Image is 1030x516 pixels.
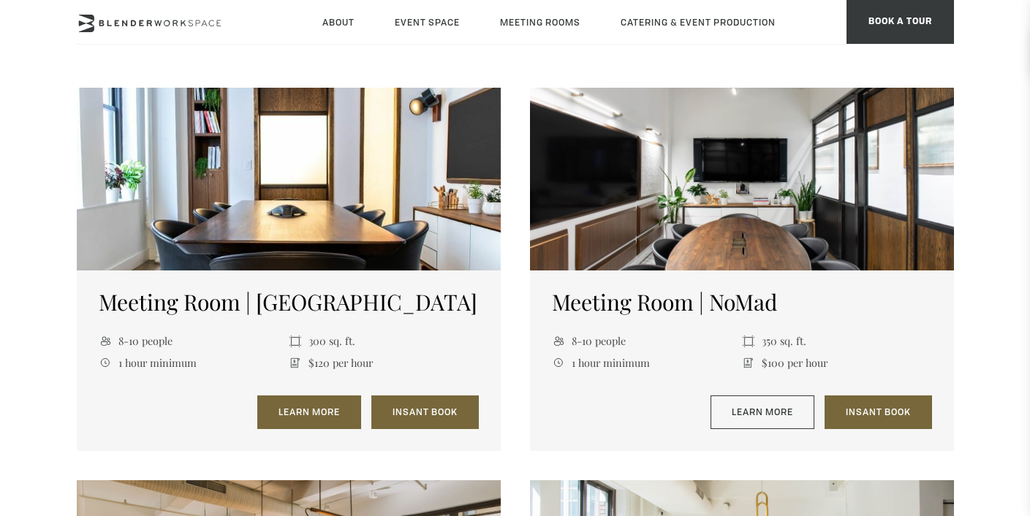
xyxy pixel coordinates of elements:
h5: Meeting Room | NoMad [552,289,932,315]
h5: Meeting Room | [GEOGRAPHIC_DATA] [99,289,479,315]
li: 8-10 people [552,330,742,352]
li: 350 sq. ft. [742,330,932,352]
li: 1 hour minimum [552,352,742,373]
iframe: Chat Widget [957,446,1030,516]
a: Learn More [257,395,361,429]
a: Insant Book [825,395,932,429]
li: 300 sq. ft. [289,330,479,352]
a: Insant Book [371,395,479,429]
li: $120 per hour [289,352,479,373]
li: 8-10 people [99,330,289,352]
li: 1 hour minimum [99,352,289,373]
a: Learn More [711,395,814,429]
li: $100 per hour [742,352,932,373]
